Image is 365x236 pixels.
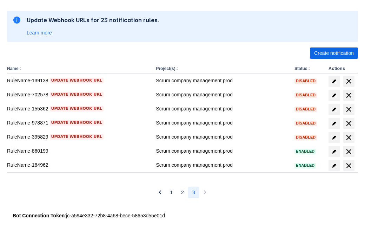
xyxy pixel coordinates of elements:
[331,107,337,112] span: edit
[7,91,150,98] div: RuleName-702578
[154,187,166,198] button: Previous
[7,119,150,126] div: RuleName-978871
[13,16,21,24] span: information
[345,91,353,100] span: delete
[188,187,199,198] button: Page 3
[156,105,289,112] div: Scrum company management prod
[345,105,353,114] span: delete
[331,135,337,140] span: edit
[294,121,317,125] span: Disabled
[7,147,150,154] div: RuleName-860199
[51,106,102,111] span: Update webhook URL
[156,66,175,71] button: Project(s)
[294,135,317,139] span: Disabled
[154,187,210,198] nav: Pagination
[7,161,150,168] div: RuleName-184962
[156,119,289,126] div: Scrum company management prod
[326,64,358,74] th: Actions
[345,77,353,85] span: delete
[170,187,173,198] span: 1
[310,47,358,59] button: Create notification
[27,17,159,24] h2: Update Webhook URLs for 23 notification rules.
[156,147,289,154] div: Scrum company management prod
[156,91,289,98] div: Scrum company management prod
[13,213,65,218] strong: Bot Connection Token
[7,66,19,71] button: Name
[156,133,289,140] div: Scrum company management prod
[345,161,353,170] span: delete
[331,149,337,154] span: edit
[331,78,337,84] span: edit
[294,79,317,83] span: Disabled
[7,77,150,84] div: RuleName-139138
[294,107,317,111] span: Disabled
[7,133,150,140] div: RuleName-395829
[177,187,188,198] button: Page 2
[51,120,102,126] span: Update webhook URL
[331,163,337,168] span: edit
[156,77,289,84] div: Scrum company management prod
[51,134,102,140] span: Update webhook URL
[166,187,177,198] button: Page 1
[345,147,353,156] span: delete
[27,29,52,36] a: Learn more
[51,78,102,83] span: Update webhook URL
[199,187,211,198] button: Next
[314,47,354,59] span: Create notification
[345,133,353,142] span: delete
[192,187,195,198] span: 3
[294,66,307,71] button: Status
[331,93,337,98] span: edit
[181,187,184,198] span: 2
[7,105,150,112] div: RuleName-155362
[331,121,337,126] span: edit
[13,212,352,219] div: : jc-a594e332-72b8-4a68-bece-58653d55e01d
[294,93,317,97] span: Disabled
[156,161,289,168] div: Scrum company management prod
[294,149,316,153] span: Enabled
[51,92,102,97] span: Update webhook URL
[345,119,353,128] span: delete
[294,164,316,167] span: Enabled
